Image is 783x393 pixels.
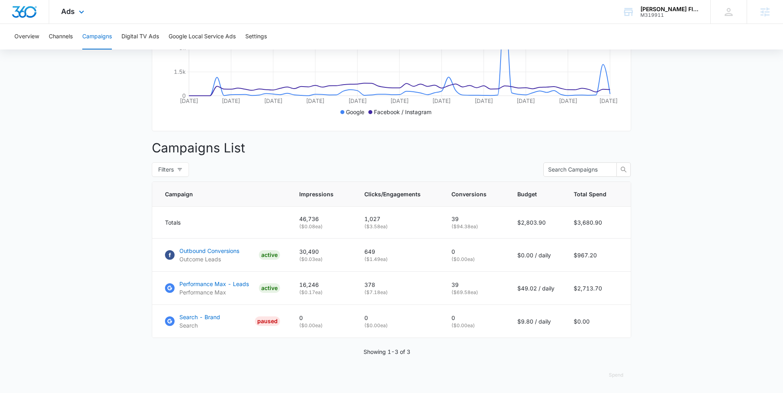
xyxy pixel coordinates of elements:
[82,24,112,49] button: Campaigns
[182,92,186,99] tspan: 0
[475,97,493,104] tspan: [DATE]
[564,207,631,239] td: $3,680.90
[165,218,280,227] div: Totals
[364,289,432,296] p: ( $7.18 ea)
[259,283,280,293] div: ACTIVE
[451,280,498,289] p: 39
[599,97,618,104] tspan: [DATE]
[299,223,345,230] p: ( $0.08 ea)
[179,280,249,288] p: Performance Max - Leads
[299,322,345,329] p: ( $0.00 ea)
[121,24,159,49] button: Digital TV Ads
[165,190,268,198] span: Campaign
[179,255,239,263] p: Outcome Leads
[517,317,554,326] p: $9.80 / daily
[364,223,432,230] p: ( $3.58 ea)
[169,24,236,49] button: Google Local Service Ads
[451,223,498,230] p: ( $94.38 ea)
[346,108,364,116] p: Google
[264,97,282,104] tspan: [DATE]
[364,280,432,289] p: 378
[559,97,577,104] tspan: [DATE]
[179,288,249,296] p: Performance Max
[299,256,345,263] p: ( $0.03 ea)
[574,190,606,198] span: Total Spend
[451,314,498,322] p: 0
[165,313,280,330] a: Google AdsSearch - BrandSearchPAUSED
[451,289,498,296] p: ( $69.58 ea)
[390,97,409,104] tspan: [DATE]
[640,12,699,18] div: account id
[61,7,75,16] span: Ads
[364,190,421,198] span: Clicks/Engagements
[451,322,498,329] p: ( $0.00 ea)
[299,190,334,198] span: Impressions
[601,365,631,385] button: Spend
[364,247,432,256] p: 649
[165,316,175,326] img: Google Ads
[222,97,240,104] tspan: [DATE]
[165,280,280,296] a: Google AdsPerformance Max - LeadsPerformance MaxACTIVE
[617,166,630,173] span: search
[165,283,175,293] img: Google Ads
[517,284,554,292] p: $49.02 / daily
[179,313,220,321] p: Search - Brand
[564,272,631,305] td: $2,713.70
[14,24,39,49] button: Overview
[364,314,432,322] p: 0
[616,162,631,177] button: search
[180,97,198,104] tspan: [DATE]
[49,24,73,49] button: Channels
[179,44,186,51] tspan: 3k
[640,6,699,12] div: account name
[299,289,345,296] p: ( $0.17 ea)
[364,348,410,356] p: Showing 1-3 of 3
[299,314,345,322] p: 0
[299,280,345,289] p: 16,246
[158,165,174,174] span: Filters
[152,162,189,177] button: Filters
[152,138,631,158] p: Campaigns List
[348,97,367,104] tspan: [DATE]
[374,108,431,116] p: Facebook / Instagram
[517,251,554,259] p: $0.00 / daily
[517,218,554,227] p: $2,803.90
[432,97,451,104] tspan: [DATE]
[245,24,267,49] button: Settings
[548,165,606,174] input: Search Campaigns
[179,247,239,255] p: Outbound Conversions
[179,321,220,330] p: Search
[451,190,487,198] span: Conversions
[451,215,498,223] p: 39
[517,97,535,104] tspan: [DATE]
[517,190,543,198] span: Budget
[564,239,631,272] td: $967.20
[564,305,631,338] td: $0.00
[165,250,175,260] img: Facebook
[364,256,432,263] p: ( $1.49 ea)
[299,247,345,256] p: 30,490
[364,215,432,223] p: 1,027
[165,247,280,263] a: FacebookOutbound ConversionsOutcome LeadsACTIVE
[306,97,324,104] tspan: [DATE]
[451,247,498,256] p: 0
[259,250,280,260] div: ACTIVE
[364,322,432,329] p: ( $0.00 ea)
[451,256,498,263] p: ( $0.00 ea)
[255,316,280,326] div: PAUSED
[174,68,186,75] tspan: 1.5k
[299,215,345,223] p: 46,736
